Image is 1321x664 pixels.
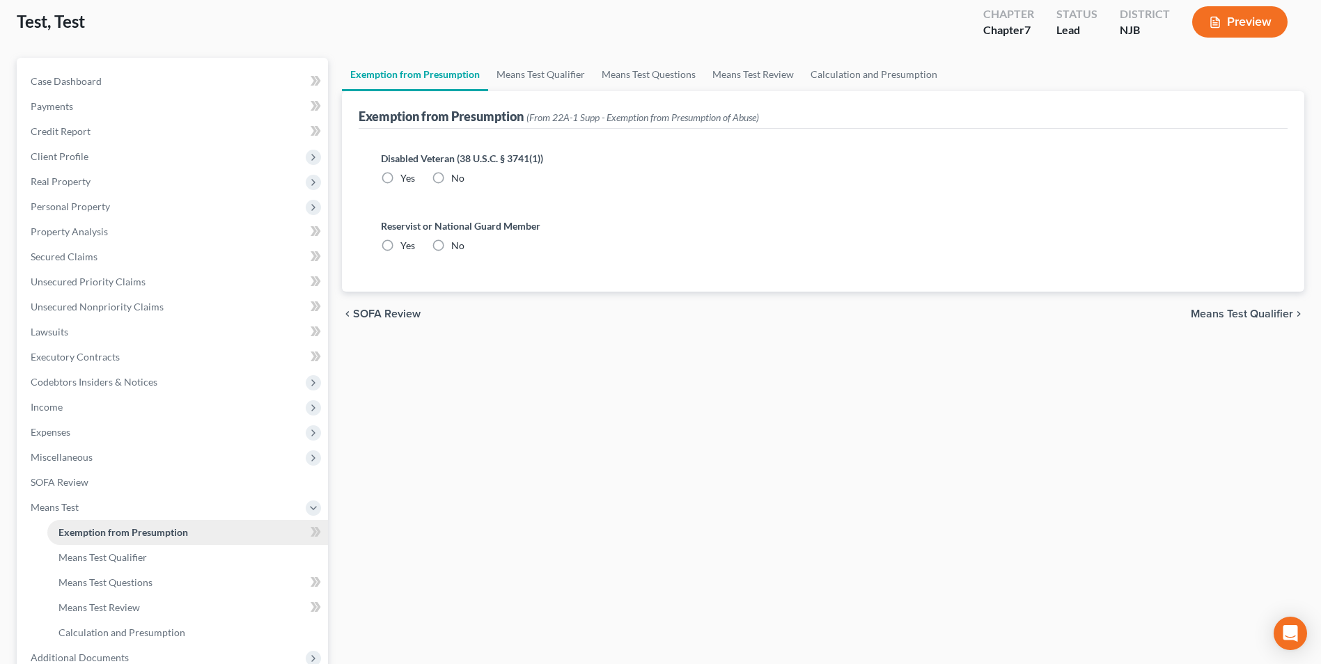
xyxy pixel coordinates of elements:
[47,520,328,545] a: Exemption from Presumption
[342,308,353,319] i: chevron_left
[47,570,328,595] a: Means Test Questions
[47,595,328,620] a: Means Test Review
[19,269,328,294] a: Unsecured Priority Claims
[58,526,188,538] span: Exemption from Presumption
[31,75,102,87] span: Case Dashboard
[58,601,140,613] span: Means Test Review
[1120,6,1170,22] div: District
[1293,308,1304,319] i: chevron_right
[47,620,328,645] a: Calculation and Presumption
[58,551,147,563] span: Means Test Qualifier
[381,219,1265,233] label: Reservist or National Guard Member
[342,308,421,319] button: chevron_left SOFA Review
[983,6,1034,22] div: Chapter
[802,58,946,91] a: Calculation and Presumption
[983,22,1034,38] div: Chapter
[31,501,79,513] span: Means Test
[593,58,704,91] a: Means Test Questions
[1191,308,1293,319] span: Means Test Qualifier
[31,200,110,212] span: Personal Property
[31,125,91,137] span: Credit Report
[19,294,328,319] a: Unsecured Nonpriority Claims
[1056,6,1097,22] div: Status
[31,301,164,313] span: Unsecured Nonpriority Claims
[31,351,120,363] span: Executory Contracts
[526,111,759,123] span: (From 22A-1 Supp - Exemption from Presumption of Abuse)
[1056,22,1097,38] div: Lead
[1024,23,1031,36] span: 7
[704,58,802,91] a: Means Test Review
[342,58,488,91] a: Exemption from Presumption
[31,451,93,463] span: Miscellaneous
[31,276,146,287] span: Unsecured Priority Claims
[359,108,759,125] div: Exemption from Presumption
[17,11,85,31] span: Test, Test
[58,576,153,588] span: Means Test Questions
[19,94,328,119] a: Payments
[400,172,415,184] span: Yes
[31,100,73,112] span: Payments
[58,626,185,638] span: Calculation and Presumption
[31,651,129,663] span: Additional Documents
[451,172,464,184] span: No
[400,239,415,251] span: Yes
[19,219,328,244] a: Property Analysis
[19,319,328,345] a: Lawsuits
[488,58,593,91] a: Means Test Qualifier
[31,150,88,162] span: Client Profile
[19,244,328,269] a: Secured Claims
[381,151,1265,166] label: Disabled Veteran (38 U.S.C. § 3741(1))
[31,476,88,488] span: SOFA Review
[19,119,328,144] a: Credit Report
[31,175,91,187] span: Real Property
[19,470,328,495] a: SOFA Review
[353,308,421,319] span: SOFA Review
[1120,22,1170,38] div: NJB
[31,401,63,413] span: Income
[1274,617,1307,650] div: Open Intercom Messenger
[19,345,328,370] a: Executory Contracts
[31,426,70,438] span: Expenses
[1191,308,1304,319] button: Means Test Qualifier chevron_right
[19,69,328,94] a: Case Dashboard
[451,239,464,251] span: No
[31,376,157,388] span: Codebtors Insiders & Notices
[1192,6,1288,38] button: Preview
[31,251,97,262] span: Secured Claims
[31,326,68,338] span: Lawsuits
[31,226,108,237] span: Property Analysis
[47,545,328,570] a: Means Test Qualifier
